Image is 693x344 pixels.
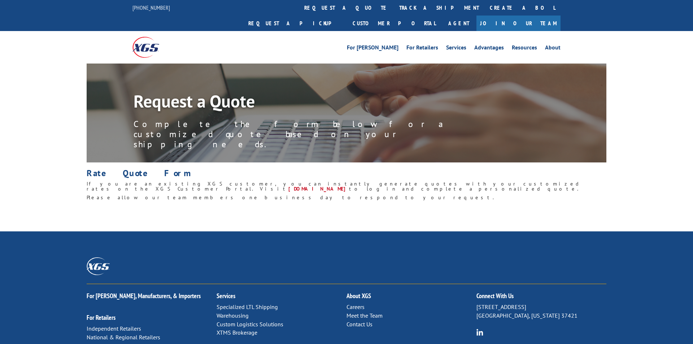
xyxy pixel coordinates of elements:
a: Custom Logistics Solutions [217,321,283,328]
a: Contact Us [346,321,372,328]
img: group-6 [476,329,483,336]
p: Complete the form below for a customized quote based on your shipping needs. [134,119,458,149]
a: For [PERSON_NAME], Manufacturers, & Importers [87,292,201,300]
a: Independent Retailers [87,325,141,332]
a: Warehousing [217,312,249,319]
h6: Please allow our team members one business day to respond to your request. [87,195,606,204]
a: Specialized LTL Shipping [217,303,278,310]
h1: Rate Quote Form [87,169,606,181]
a: [DOMAIN_NAME] [288,186,349,192]
a: Advantages [474,45,504,53]
a: Meet the Team [346,312,383,319]
span: If you are an existing XGS customer, you can instantly generate quotes with your customized rates... [87,180,581,192]
a: Request a pickup [243,16,347,31]
a: Join Our Team [476,16,561,31]
a: Customer Portal [347,16,441,31]
a: Resources [512,45,537,53]
p: [STREET_ADDRESS] [GEOGRAPHIC_DATA], [US_STATE] 37421 [476,303,606,320]
a: For Retailers [406,45,438,53]
a: For [PERSON_NAME] [347,45,398,53]
a: About [545,45,561,53]
h1: Request a Quote [134,92,458,113]
span: to log in and complete a personalized quote. [349,186,580,192]
a: [PHONE_NUMBER] [132,4,170,11]
img: XGS_Logos_ALL_2024_All_White [87,257,110,275]
a: About XGS [346,292,371,300]
a: Services [217,292,235,300]
a: XTMS Brokerage [217,329,257,336]
h2: Connect With Us [476,293,606,303]
a: National & Regional Retailers [87,334,160,341]
a: For Retailers [87,313,115,322]
a: Services [446,45,466,53]
a: Careers [346,303,365,310]
a: Agent [441,16,476,31]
